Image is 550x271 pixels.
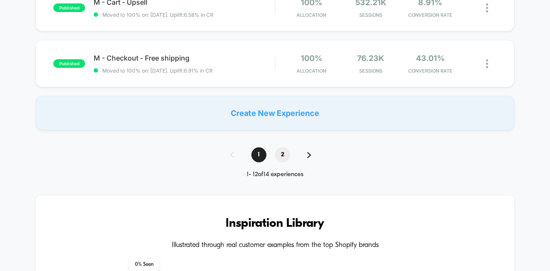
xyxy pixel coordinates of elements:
span: 76.23k [357,54,384,63]
img: close [486,59,488,68]
span: Sessions [343,68,398,74]
h3: Inspiration Library [61,217,489,231]
span: Moved to 100% on: [DATE] . Uplift: 6.58% in CR [102,12,214,18]
h4: Illustrated through real customer examples from the top Shopify brands [61,241,489,250]
span: 2 [275,147,290,162]
span: 0 % Seen [130,258,159,271]
span: 100% [301,54,322,63]
span: CONVERSION RATE [403,68,458,74]
div: 1 - 12 of 14 experiences [222,171,328,178]
span: 1 [251,147,266,162]
span: Allocation [296,68,326,74]
span: Sessions [343,12,398,18]
img: pagination forward [307,152,311,158]
span: Moved to 100% on: [DATE] . Uplift: 6.91% in CR [102,67,213,74]
img: close [486,3,488,12]
span: published [53,59,85,68]
span: CONVERSION RATE [403,12,458,18]
div: Create New Experience [36,96,514,130]
span: 43.01% [416,54,445,63]
span: published [53,3,85,12]
span: Allocation [296,12,326,18]
span: M - Checkout - Free shipping [94,54,275,62]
